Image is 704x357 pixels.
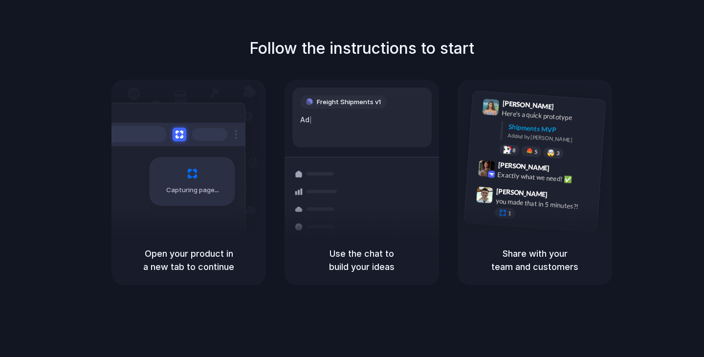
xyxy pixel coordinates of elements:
[507,131,597,145] div: Added by [PERSON_NAME]
[547,149,555,156] div: 🤯
[502,98,554,112] span: [PERSON_NAME]
[534,149,538,154] span: 5
[469,247,600,273] h5: Share with your team and customers
[317,97,381,107] span: Freight Shipments v1
[123,247,254,273] h5: Open your product in a new tab to continue
[508,121,598,137] div: Shipments MVP
[309,116,312,124] span: |
[497,169,595,186] div: Exactly what we need! ✅
[512,147,516,153] span: 8
[557,102,577,114] span: 9:41 AM
[249,37,474,60] h1: Follow the instructions to start
[550,190,571,202] span: 9:47 AM
[502,108,599,124] div: Here's a quick prototype
[300,114,424,125] div: Ad
[166,185,220,195] span: Capturing page
[496,185,548,200] span: [PERSON_NAME]
[495,196,593,212] div: you made that in 5 minutes?!
[552,164,572,176] span: 9:42 AM
[498,159,550,173] span: [PERSON_NAME]
[508,210,511,216] span: 1
[296,247,427,273] h5: Use the chat to build your ideas
[556,150,560,156] span: 3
